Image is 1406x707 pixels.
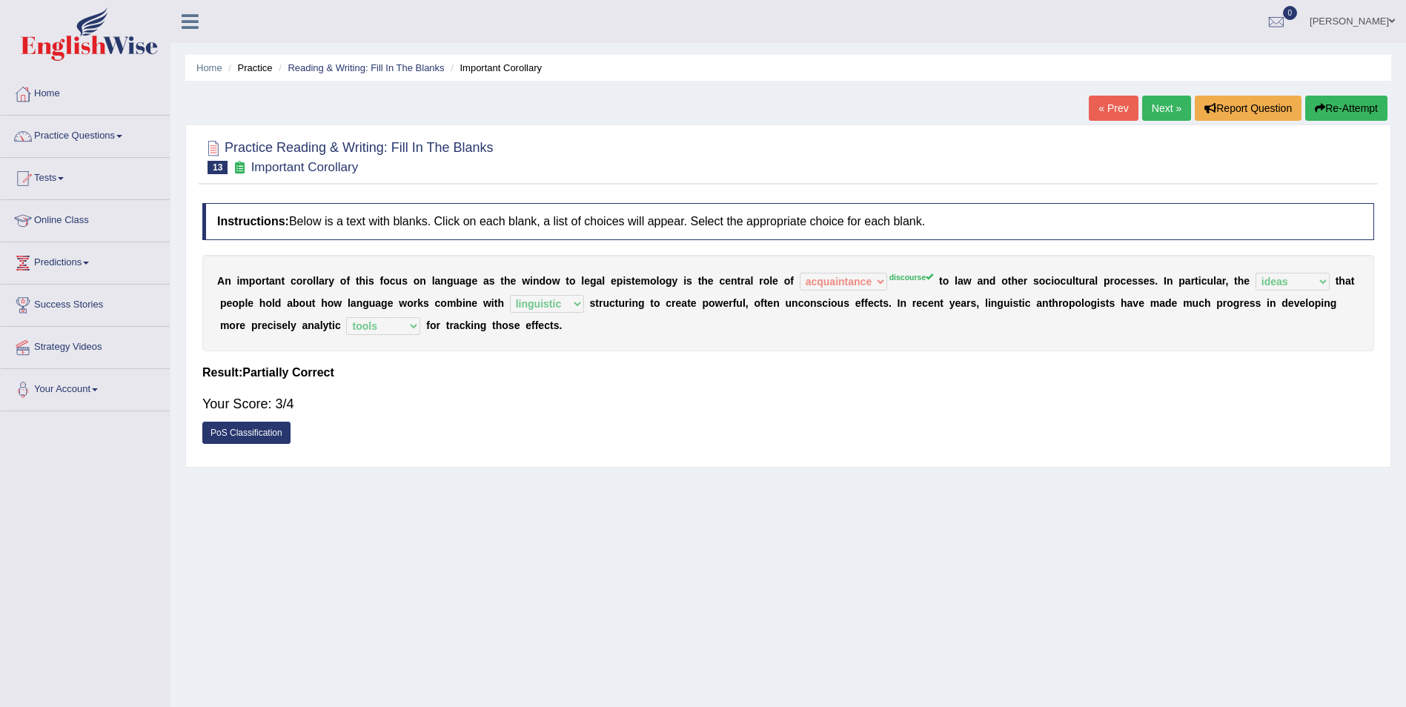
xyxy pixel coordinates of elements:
b: t [281,275,285,287]
b: p [1069,297,1075,309]
b: e [928,297,934,309]
button: Report Question [1195,96,1301,121]
b: a [1036,297,1042,309]
b: y [328,275,334,287]
b: o [1054,275,1061,287]
b: w [522,275,530,287]
b: c [798,297,804,309]
b: y [949,297,955,309]
b: t [1018,297,1022,309]
b: s [971,297,977,309]
a: Success Stories [1,285,170,322]
b: e [1144,275,1150,287]
b: e [772,275,778,287]
b: a [1185,275,1191,287]
sup: discourse [889,273,934,282]
b: t [1075,275,1079,287]
b: d [989,275,996,287]
b: p [617,275,623,287]
b: o [1001,275,1008,287]
b: h [259,297,266,309]
b: a [1090,275,1095,287]
b: r [966,297,970,309]
b: a [597,275,603,287]
b: i [1051,275,1054,287]
b: s [1138,275,1144,287]
b: o [296,275,303,287]
b: s [402,275,408,287]
b: I [1164,275,1167,287]
b: f [380,275,384,287]
b: o [265,297,272,309]
b: r [672,297,675,309]
b: l [602,275,605,287]
b: , [976,297,979,309]
b: l [743,297,746,309]
b: h [1011,275,1018,287]
b: t [1049,297,1052,309]
b: a [460,275,465,287]
b: g [1091,297,1098,309]
b: u [786,297,792,309]
b: l [316,275,319,287]
b: c [1121,275,1127,287]
b: n [810,297,817,309]
b: p [220,297,227,309]
a: Home [1,73,170,110]
b: e [226,297,232,309]
b: m [641,275,650,287]
b: e [691,297,697,309]
b: i [683,275,686,287]
b: r [740,275,744,287]
b: , [746,297,749,309]
b: u [453,275,460,287]
b: o [407,297,414,309]
b: o [784,275,791,287]
b: o [340,275,347,287]
b: . [889,297,892,309]
b: n [934,297,941,309]
b: a [435,275,441,287]
b: i [629,297,631,309]
b: l [1095,275,1098,287]
b: a [961,297,966,309]
b: m [447,297,456,309]
b: m [239,275,248,287]
b: o [299,297,306,309]
b: d [275,297,282,309]
b: t [650,297,654,309]
b: k [417,297,423,309]
b: t [1351,275,1355,287]
b: l [581,275,584,287]
li: Important Corollary [447,61,542,75]
b: n [991,297,998,309]
b: r [599,297,603,309]
b: l [348,297,351,309]
b: a [351,297,357,309]
b: t [698,275,702,287]
a: Home [196,62,222,73]
b: o [307,275,314,287]
b: u [1066,275,1072,287]
b: p [1178,275,1185,287]
a: Next » [1142,96,1191,121]
b: g [638,297,645,309]
b: u [305,297,312,309]
b: r [1191,275,1195,287]
b: . [1155,275,1158,287]
b: o [659,275,666,287]
b: o [1114,275,1121,287]
b: s [686,275,692,287]
b: e [767,297,773,309]
b: i [236,275,239,287]
b: t [1195,275,1198,287]
b: a [287,297,293,309]
b: s [626,275,631,287]
b: t [879,297,883,309]
b: t [615,297,619,309]
b: o [546,275,552,287]
b: p [249,275,256,287]
b: e [388,297,394,309]
h4: Below is a text with blanks. Click on each blank, a list of choices will appear. Select the appro... [202,203,1374,240]
b: t [312,297,316,309]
